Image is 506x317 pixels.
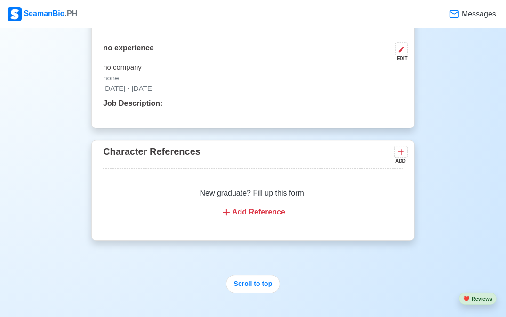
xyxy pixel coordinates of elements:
[459,293,497,305] button: heartReviews
[103,99,162,107] b: Job Description:
[226,275,281,293] button: Scroll to top
[392,55,408,62] div: EDIT
[460,8,496,20] span: Messages
[103,62,403,73] p: no company
[103,42,154,62] p: no experience
[114,206,392,218] div: Add Reference
[103,83,403,94] p: [DATE] - [DATE]
[65,9,78,17] span: .PH
[463,296,470,301] span: heart
[103,73,403,84] p: none
[394,158,406,165] div: ADD
[114,188,392,199] p: New graduate? Fill up this form.
[8,7,22,21] img: Logo
[103,146,201,157] span: Character References
[8,7,77,21] div: SeamanBio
